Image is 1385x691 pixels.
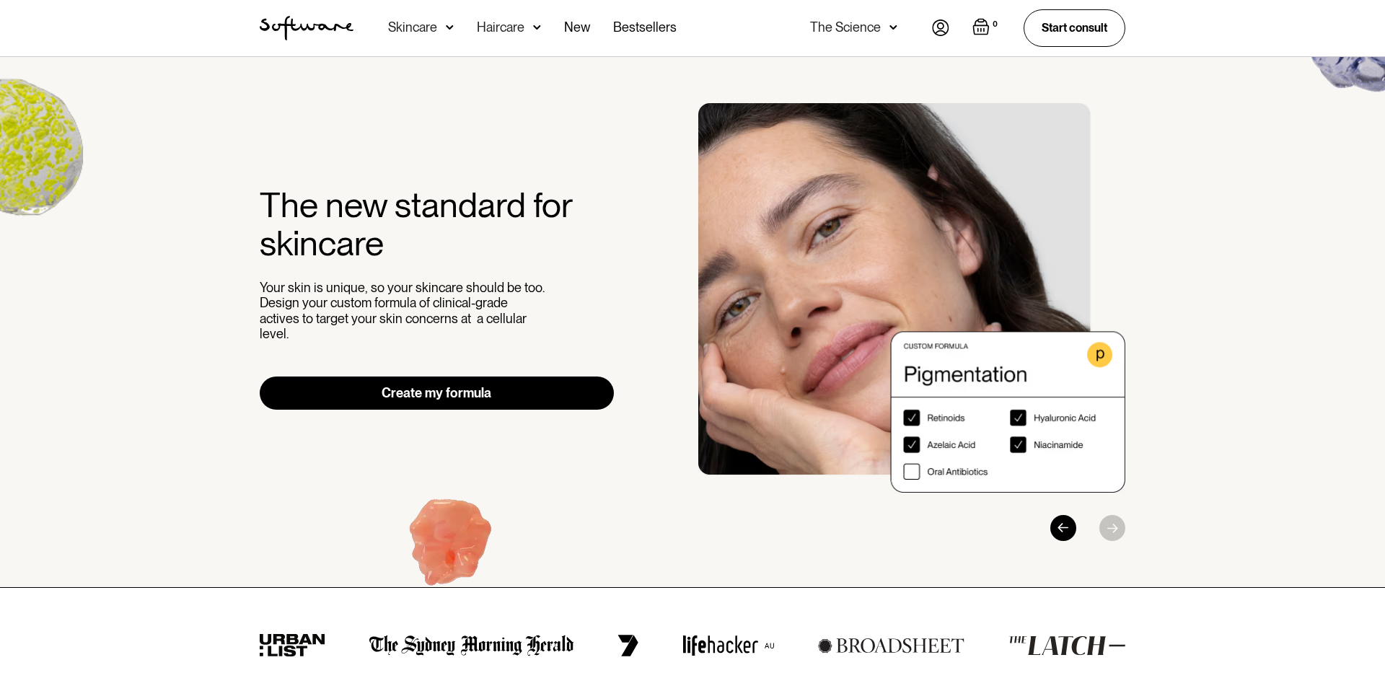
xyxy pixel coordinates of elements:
div: Skincare [388,20,437,35]
img: lifehacker logo [682,635,773,656]
img: Hydroquinone (skin lightening agent) [360,459,540,635]
img: Software Logo [260,16,353,40]
div: The Science [810,20,881,35]
img: arrow down [446,20,454,35]
img: arrow down [889,20,897,35]
img: urban list logo [260,634,325,657]
img: broadsheet logo [818,638,964,653]
div: Previous slide [1050,515,1076,541]
a: Start consult [1024,9,1125,46]
img: the Sydney morning herald logo [369,635,573,656]
a: home [260,16,353,40]
a: Open empty cart [972,18,1001,38]
div: Haircare [477,20,524,35]
h2: The new standard for skincare [260,186,614,263]
img: the latch logo [1008,635,1125,656]
a: Create my formula [260,377,614,410]
div: 0 [990,18,1001,31]
img: arrow down [533,20,541,35]
p: Your skin is unique, so your skincare should be too. Design your custom formula of clinical-grade... [260,280,548,342]
div: 3 / 3 [698,103,1125,493]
